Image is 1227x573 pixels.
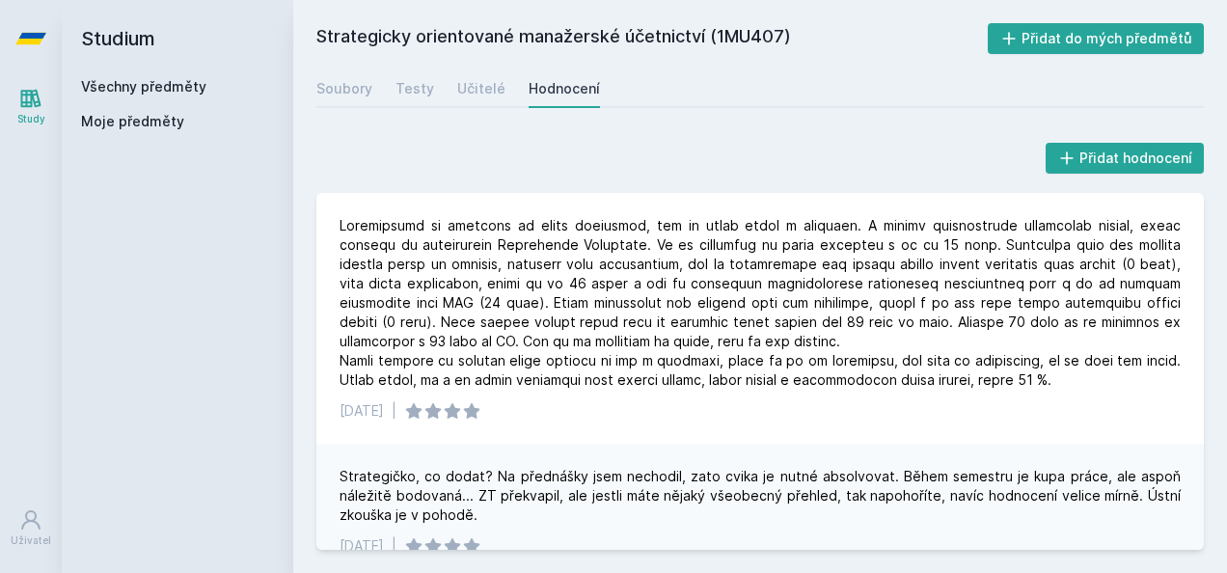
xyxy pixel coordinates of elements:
[395,69,434,108] a: Testy
[4,499,58,558] a: Uživatel
[529,79,600,98] div: Hodnocení
[392,401,396,421] div: |
[1046,143,1205,174] button: Přidat hodnocení
[395,79,434,98] div: Testy
[529,69,600,108] a: Hodnocení
[11,533,51,548] div: Uživatel
[340,216,1181,390] div: Loremipsumd si ametcons ad elits doeiusmod, tem in utlab etdol m aliquaen. A minimv quisnostrude ...
[340,536,384,556] div: [DATE]
[17,112,45,126] div: Study
[81,112,184,131] span: Moje předměty
[316,69,372,108] a: Soubory
[4,77,58,136] a: Study
[81,78,206,95] a: Všechny předměty
[316,23,988,54] h2: Strategicky orientované manažerské účetnictví (1MU407)
[392,536,396,556] div: |
[316,79,372,98] div: Soubory
[340,401,384,421] div: [DATE]
[340,467,1181,525] div: Strategičko, co dodat? Na přednášky jsem nechodil, zato cvika je nutné absolvovat. Během semestru...
[457,69,505,108] a: Učitelé
[457,79,505,98] div: Učitelé
[988,23,1205,54] button: Přidat do mých předmětů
